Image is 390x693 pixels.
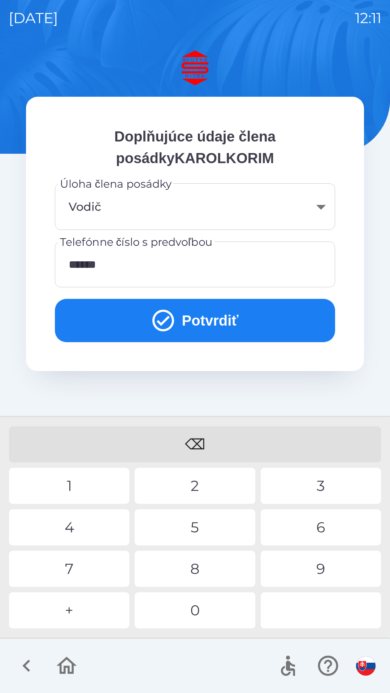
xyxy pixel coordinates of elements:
div: Vodič [64,192,326,221]
p: 12:11 [355,7,381,29]
img: sk flag [356,656,376,676]
label: Telefónne číslo s predvoľbou [60,234,213,250]
img: Logo [26,51,364,85]
label: Úloha člena posádky [60,176,172,192]
p: [DATE] [9,7,58,29]
button: Potvrdiť [55,299,335,342]
p: Doplňujúce údaje člena posádkyKAROLKORIM [55,126,335,169]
